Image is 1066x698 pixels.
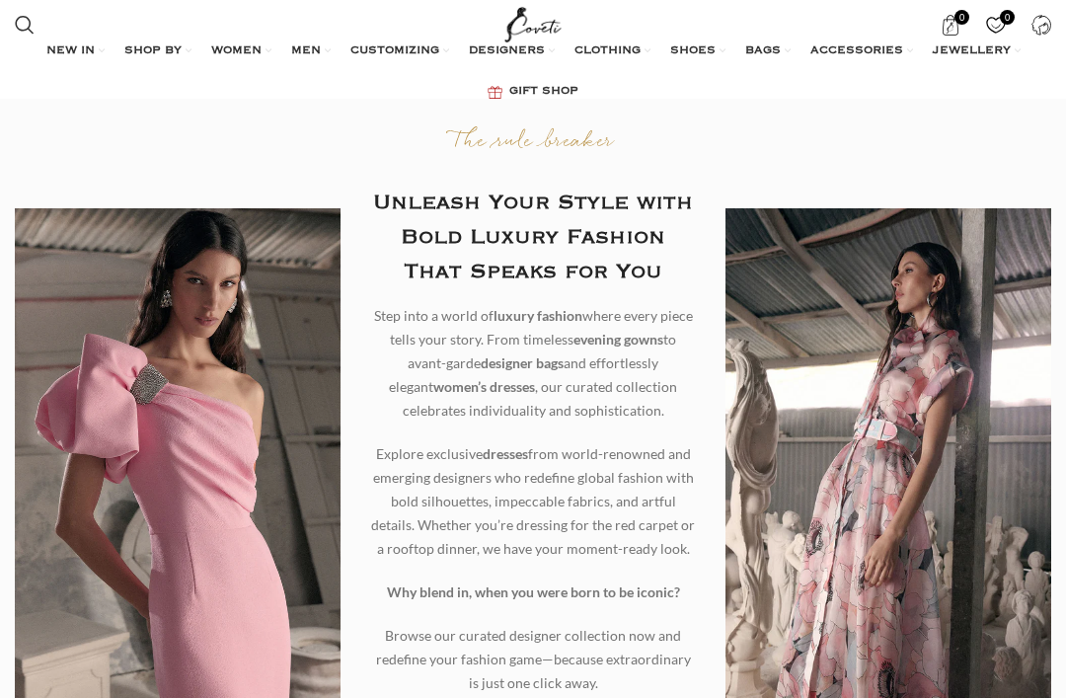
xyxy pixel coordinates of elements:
a: Site logo [500,15,567,32]
span: BAGS [745,43,781,59]
a: GIFT SHOP [488,72,578,112]
a: JEWELLERY [933,32,1021,71]
b: evening gowns [573,331,663,348]
a: CLOTHING [574,32,650,71]
span: SHOP BY [124,43,182,59]
b: designer bags [481,354,564,371]
a: SHOES [670,32,725,71]
b: luxury fashion [494,307,582,324]
span: ACCESSORIES [810,43,903,59]
b: dresses [483,445,528,462]
span: CUSTOMIZING [350,43,439,59]
p: Step into a world of where every piece tells your story. From timeless to avant-garde and effortl... [370,304,696,423]
a: 0 [930,5,970,44]
a: MEN [291,32,331,71]
a: WOMEN [211,32,271,71]
p: Explore exclusive from world-renowned and emerging designers who redefine global fashion with bol... [370,442,696,561]
img: GiftBag [488,86,502,99]
a: SHOP BY [124,32,191,71]
a: BAGS [745,32,791,71]
span: NEW IN [46,43,95,59]
span: JEWELLERY [933,43,1011,59]
span: GIFT SHOP [509,84,578,100]
span: DESIGNERS [469,43,545,59]
a: 0 [975,5,1016,44]
strong: Why blend in, when you were born to be iconic? [387,583,680,600]
span: 0 [954,10,969,25]
span: CLOTHING [574,43,641,59]
a: NEW IN [46,32,105,71]
span: MEN [291,43,321,59]
span: WOMEN [211,43,262,59]
div: Main navigation [5,32,1061,112]
span: 0 [1000,10,1015,25]
div: My Wishlist [975,5,1016,44]
p: Browse our curated designer collection now and redefine your fashion game—because extraordinary i... [370,624,696,695]
h2: Unleash Your Style with Bold Luxury Fashion That Speaks for You [370,186,696,289]
a: CUSTOMIZING [350,32,449,71]
b: women’s dresses [433,378,535,395]
a: DESIGNERS [469,32,555,71]
p: The rule breaker [370,128,696,157]
a: Search [5,5,44,44]
a: ACCESSORIES [810,32,913,71]
span: SHOES [670,43,716,59]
